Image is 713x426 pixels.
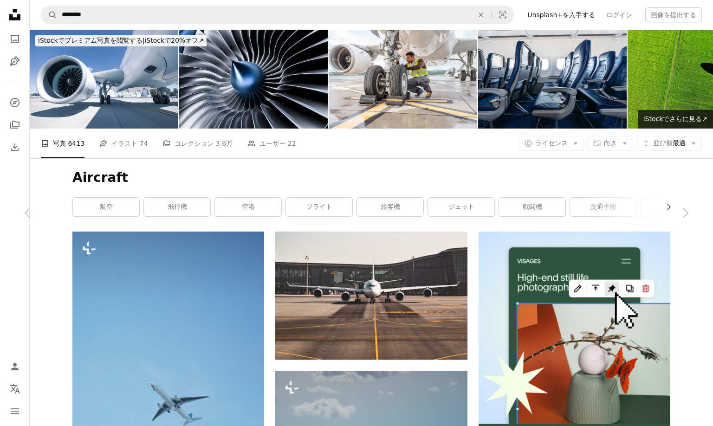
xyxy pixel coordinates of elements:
[471,6,491,24] button: 全てクリア
[140,138,148,148] span: 74
[6,138,24,156] a: ダウンロード履歴
[215,198,281,216] a: 空港
[286,198,352,216] a: フライト
[637,136,702,151] button: 並び順最適
[41,6,57,24] button: Unsplashで検索する
[643,115,707,123] span: iStockでさらに見る ↗
[99,129,148,158] a: イラスト 74
[499,198,565,216] a: 戦闘機
[522,7,601,22] a: Unsplash+を入手する
[73,198,139,216] a: 航空
[6,52,24,71] a: イラスト
[38,37,204,44] span: iStockで20%オフ ↗
[479,232,670,423] img: file-1723602894256-972c108553a7image
[30,30,212,52] a: iStockでプレミアム写真を閲覧する|iStockで20%オフ↗
[72,169,670,186] h1: Aircraft
[162,129,233,158] a: コレクション 3.6万
[601,7,638,22] a: ログイン
[6,30,24,48] a: 写真
[275,291,467,300] a: 白い飛行機
[6,93,24,112] a: 探す
[30,30,178,129] img: 航空機の胴体とエンジン
[604,139,617,147] span: 向き
[288,138,296,148] span: 22
[6,402,24,420] button: メニュー
[653,139,686,148] span: 最適
[428,198,494,216] a: ジェット
[6,116,24,134] a: コレクション
[72,398,264,406] a: 青空を飛ぶ大型飛行機
[478,30,627,129] img: Empty Airplane Seats
[653,139,673,147] span: 並び順
[645,7,702,22] button: 画像を提出する
[179,30,328,129] img: タービンプロペラの入力ファン。
[144,198,210,216] a: 飛行機
[247,129,296,158] a: ユーザー 22
[638,110,713,129] a: iStockでさらに見る↗
[6,380,24,398] button: 言語
[329,30,477,129] img: 航空機の検査を行う混血の男
[38,37,144,44] span: iStockでプレミアム写真を閲覧する |
[216,138,233,148] span: 3.6万
[641,198,707,216] a: 空
[570,198,636,216] a: 交通手段
[41,6,514,24] form: サイト内でビジュアルを探す
[357,198,423,216] a: 旅客機
[657,168,713,258] a: 次へ
[535,139,568,147] span: ライセンス
[519,136,584,151] button: ライセンス
[275,232,467,360] img: 白い飛行機
[6,357,24,376] a: ログイン / 登録する
[588,136,633,151] button: 向き
[492,6,514,24] button: ビジュアル検索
